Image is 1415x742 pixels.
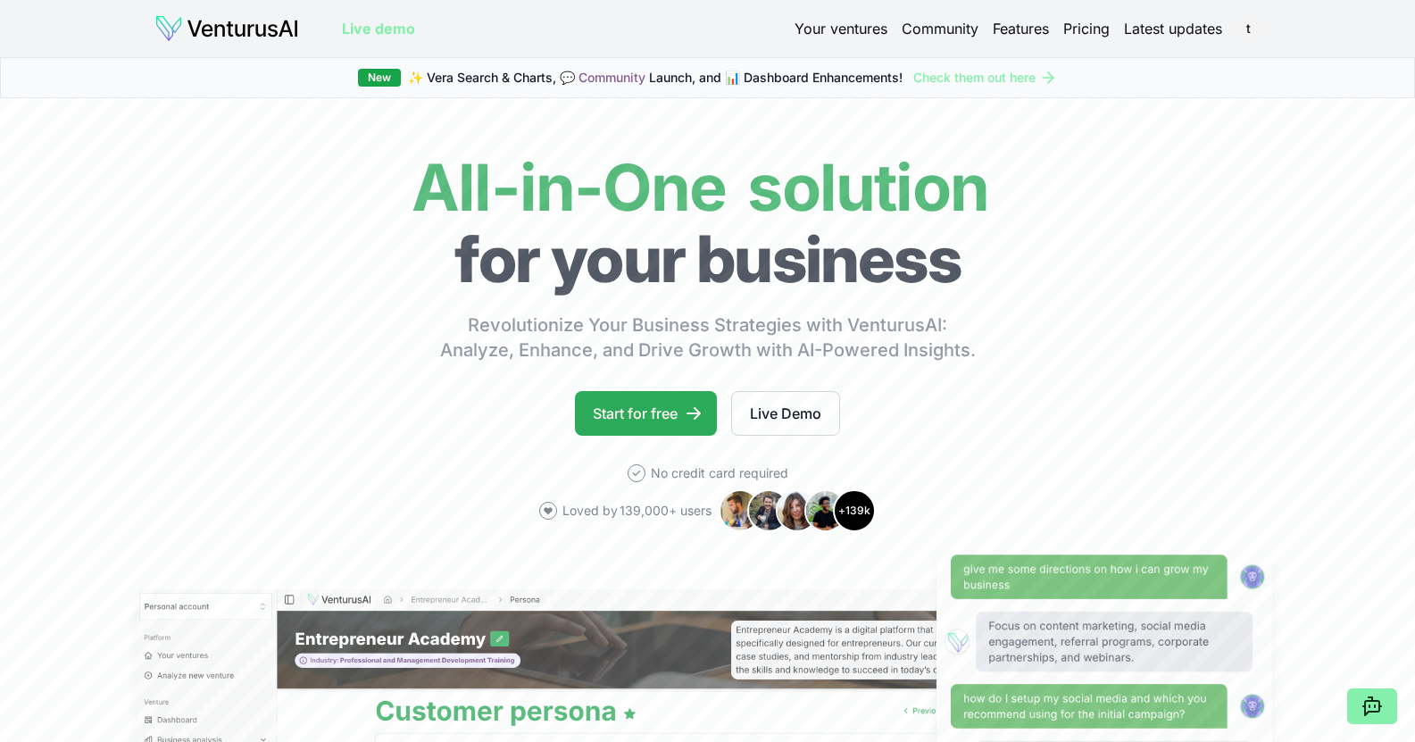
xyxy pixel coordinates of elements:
[154,14,299,43] img: logo
[804,489,847,532] img: Avatar 4
[747,489,790,532] img: Avatar 2
[719,489,762,532] img: Avatar 1
[1124,18,1222,39] a: Latest updates
[731,391,840,436] a: Live Demo
[1235,14,1263,43] span: t
[575,391,717,436] a: Start for free
[578,70,645,85] a: Community
[358,69,401,87] div: New
[342,18,415,39] a: Live demo
[795,18,887,39] a: Your ventures
[776,489,819,532] img: Avatar 3
[1063,18,1110,39] a: Pricing
[913,69,1057,87] a: Check them out here
[993,18,1049,39] a: Features
[902,18,978,39] a: Community
[408,69,903,87] span: ✨ Vera Search & Charts, 💬 Launch, and 📊 Dashboard Enhancements!
[1236,16,1261,41] button: t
